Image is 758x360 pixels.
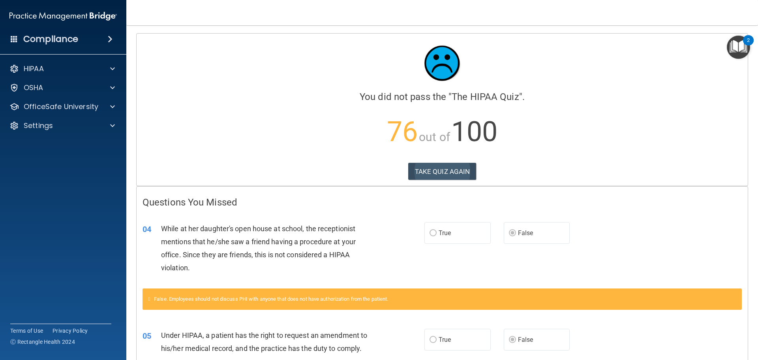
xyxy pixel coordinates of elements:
p: OSHA [24,83,43,92]
input: False [509,337,516,343]
h4: Questions You Missed [143,197,742,207]
a: OSHA [9,83,115,92]
img: sad_face.ecc698e2.jpg [418,40,466,87]
iframe: Drift Widget Chat Controller [719,305,749,335]
span: False. Employees should not discuss PHI with anyone that does not have authorization from the pat... [154,296,388,302]
span: True [439,336,451,343]
span: The HIPAA Quiz [452,91,519,102]
span: 100 [451,115,497,148]
span: False [518,229,533,237]
p: Settings [24,121,53,130]
h4: Compliance [23,34,78,45]
button: TAKE QUIZ AGAIN [408,163,477,180]
span: Under HIPAA, a patient has the right to request an amendment to his/her medical record, and the p... [161,331,367,352]
a: Settings [9,121,115,130]
span: While at her daughter's open house at school, the receptionist mentions that he/she saw a friend ... [161,224,356,272]
span: False [518,336,533,343]
input: False [509,230,516,236]
h4: You did not pass the " ". [143,92,742,102]
p: HIPAA [24,64,44,74]
div: 2 [747,40,750,51]
span: True [439,229,451,237]
img: PMB logo [9,8,117,24]
span: 05 [143,331,151,341]
button: Open Resource Center, 2 new notifications [727,36,750,59]
span: Ⓒ Rectangle Health 2024 [10,338,75,346]
span: 76 [387,115,418,148]
span: out of [419,130,450,144]
a: Privacy Policy [53,327,88,335]
span: 04 [143,224,151,234]
a: HIPAA [9,64,115,74]
a: Terms of Use [10,327,43,335]
p: OfficeSafe University [24,102,98,111]
input: True [430,337,437,343]
input: True [430,230,437,236]
a: OfficeSafe University [9,102,115,111]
